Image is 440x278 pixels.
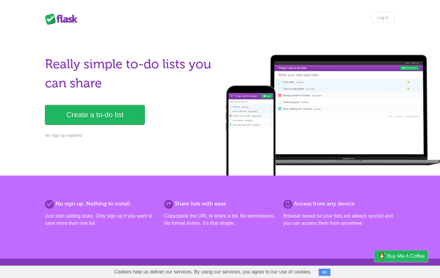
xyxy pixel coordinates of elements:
[45,200,157,208] h2: No sign up. Nothing to install.
[45,55,216,93] h1: Really simple to-do lists you can share
[283,212,395,227] p: Browser based so your lists are always synced and you can access them from anywhere.
[319,269,330,276] button: OK
[164,212,276,227] p: Copy/paste the URL to share a list. No permissions. No formal invites. It's that simple.
[45,105,145,125] a: Create a to-do list
[108,266,317,278] span: Cookies help us deliver our services. By using our services, you agree to our use of cookies.
[283,200,395,208] h2: Access from any device.
[378,251,386,261] img: Buy me a coffee
[375,251,428,262] a: Buy me a coffee
[45,14,81,24] div: Flask Lists
[45,212,157,227] p: Just start adding tasks. Only sign up if you want to save more than one list.
[164,200,276,208] h2: Share lists with ease.
[371,12,395,23] a: Log in
[45,132,216,139] p: No sign up required
[387,251,425,261] span: Buy me a coffee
